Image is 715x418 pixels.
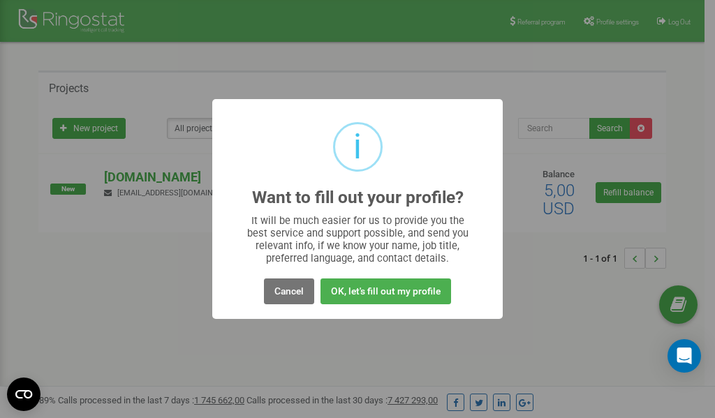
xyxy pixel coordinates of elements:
button: Cancel [264,278,314,304]
h2: Want to fill out your profile? [252,188,464,207]
button: OK, let's fill out my profile [320,278,451,304]
div: Open Intercom Messenger [668,339,701,373]
div: i [353,124,362,170]
button: Open CMP widget [7,378,40,411]
div: It will be much easier for us to provide you the best service and support possible, and send you ... [240,214,476,264]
